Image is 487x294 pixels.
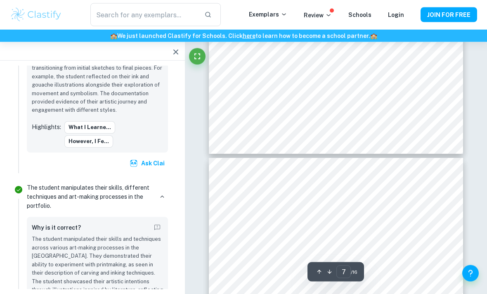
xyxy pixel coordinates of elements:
[64,121,115,134] button: what I learne...
[14,185,24,195] svg: Correct
[64,135,113,148] button: However, I fe...
[110,33,117,39] span: 🏫
[2,31,485,40] h6: We just launched Clastify for Schools. Click to learn how to become a school partner.
[351,268,357,276] span: / 16
[130,159,138,167] img: clai.svg
[151,222,163,233] button: Report mistake/confusion
[27,183,153,210] p: The student manipulates their skills, different techniques and art-making processes in the portfo...
[348,12,371,18] a: Schools
[249,10,287,19] p: Exemplars
[32,22,163,115] p: The student documented their work using various media and forms, including printmaking, digital a...
[421,7,477,22] button: JOIN FOR FREE
[388,12,404,18] a: Login
[32,122,61,132] p: Highlights:
[32,223,81,232] h6: Why is it correct?
[243,33,255,39] a: here
[462,265,479,282] button: Help and Feedback
[128,156,168,171] button: Ask Clai
[90,3,198,26] input: Search for any exemplars...
[189,48,206,65] button: Fullscreen
[370,33,377,39] span: 🏫
[304,11,332,20] p: Review
[10,7,62,23] img: Clastify logo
